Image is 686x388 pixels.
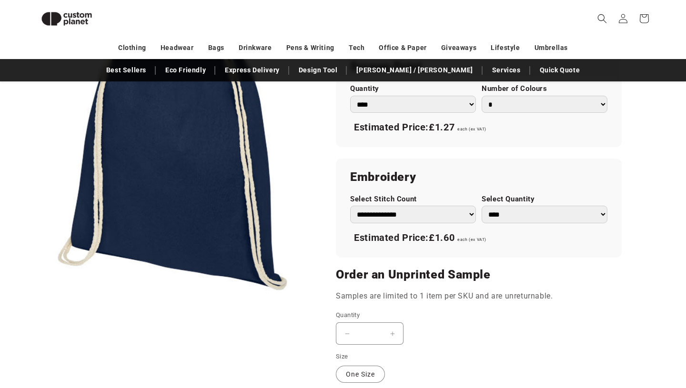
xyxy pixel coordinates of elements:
span: each (ex VAT) [457,237,486,242]
div: Estimated Price: [350,118,607,138]
a: Pens & Writing [286,40,334,56]
label: Quantity [336,310,545,320]
span: each (ex VAT) [457,127,486,131]
p: Samples are limited to 1 item per SKU and are unreturnable. [336,289,622,303]
label: Quantity [350,84,476,93]
label: One Size [336,366,385,383]
h2: Embroidery [350,169,607,185]
span: £1.27 [429,121,454,133]
a: Design Tool [294,62,343,79]
a: Clothing [118,40,146,56]
img: Custom Planet [33,4,100,34]
a: Office & Paper [379,40,426,56]
a: Services [487,62,525,79]
a: Giveaways [441,40,476,56]
label: Select Quantity [482,195,607,204]
a: Tech [349,40,364,56]
a: Drinkware [239,40,272,56]
a: Quick Quote [535,62,585,79]
span: £1.60 [429,232,454,243]
h2: Order an Unprinted Sample [336,267,622,282]
a: Umbrellas [535,40,568,56]
a: Headwear [161,40,194,56]
legend: Size [336,352,349,361]
summary: Search [592,8,613,29]
div: Estimated Price: [350,228,607,248]
iframe: Chat Widget [526,285,686,388]
a: Best Sellers [101,62,151,79]
a: [PERSON_NAME] / [PERSON_NAME] [352,62,477,79]
label: Select Stitch Count [350,195,476,204]
a: Express Delivery [220,62,284,79]
a: Bags [208,40,224,56]
a: Lifestyle [491,40,520,56]
label: Number of Colours [482,84,607,93]
media-gallery: Gallery Viewer [33,14,312,293]
a: Eco Friendly [161,62,211,79]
